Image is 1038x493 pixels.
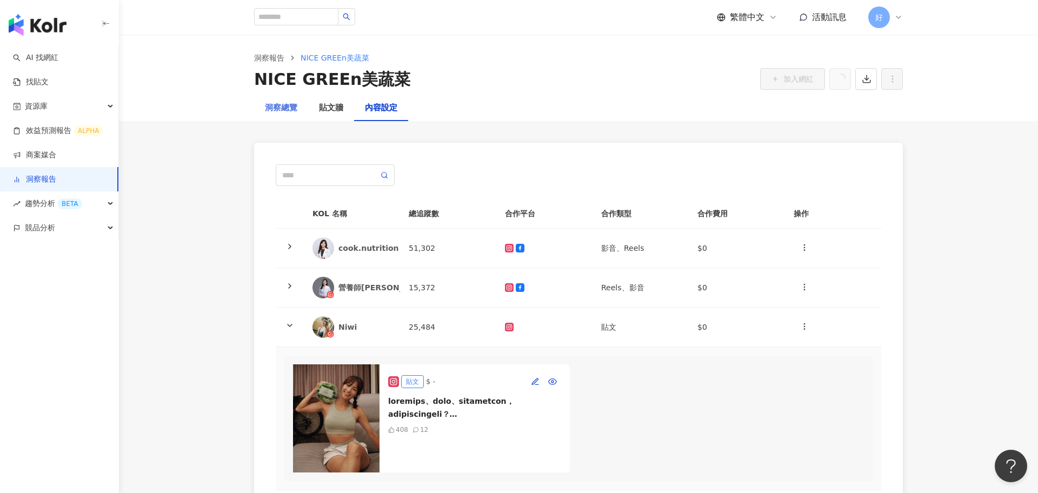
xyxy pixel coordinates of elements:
[312,316,334,338] img: KOL Avatar
[400,199,496,229] th: 總追蹤數
[57,198,82,209] div: BETA
[400,308,496,347] td: 25,484
[254,68,410,91] div: NICE GREEn美蔬菜
[312,237,334,259] img: KOL Avatar
[25,191,82,216] span: 趨勢分析
[396,425,408,435] div: 408
[343,13,350,21] span: search
[338,282,469,293] div: 營養師[PERSON_NAME]的美胃人生
[338,243,399,254] div: cook.nutrition
[875,11,883,23] span: 好
[265,102,297,115] div: 洞察總覽
[365,102,397,115] div: 內容設定
[312,277,334,298] img: KOL Avatar
[293,364,380,472] img: post-image
[420,425,428,435] div: 12
[25,216,55,240] span: 競品分析
[995,450,1027,482] iframe: Help Scout Beacon - Open
[689,229,785,268] td: $0
[689,308,785,347] td: $0
[426,376,435,387] div: $ -
[689,199,785,229] th: 合作費用
[593,229,689,268] td: 影音、Reels
[689,268,785,308] td: $0
[301,54,369,62] span: NICE GREEn美蔬菜
[812,12,847,22] span: 活動訊息
[496,199,593,229] th: 合作平台
[252,52,287,64] a: 洞察報告
[13,125,103,136] a: 效益預測報告ALPHA
[9,14,66,36] img: logo
[13,77,49,88] a: 找貼文
[593,199,689,229] th: 合作類型
[13,150,56,161] a: 商案媒合
[785,199,881,229] th: 操作
[25,94,48,118] span: 資源庫
[760,68,825,90] button: 加入網紅
[400,268,496,308] td: 15,372
[319,102,343,115] div: 貼文牆
[388,395,561,421] div: loremips、dolo、sitametcon，adipiscingeli？ seddoei，temporincididun😆 utlaboreet，dolorema！ - ✨aliqu（en...
[730,11,764,23] span: 繁體中文
[593,268,689,308] td: Reels、影音
[13,174,56,185] a: 洞察報告
[13,52,58,63] a: searchAI 找網紅
[304,199,400,229] th: KOL 名稱
[13,200,21,208] span: rise
[400,229,496,268] td: 51,302
[401,375,424,388] div: 貼文
[593,308,689,347] td: 貼文
[338,322,391,332] div: Niwi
